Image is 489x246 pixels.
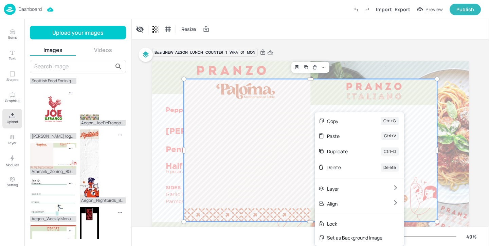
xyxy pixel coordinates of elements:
[30,133,76,139] div: [PERSON_NAME] logo.png
[6,162,19,167] p: Modules
[7,119,18,124] p: Upload
[2,46,22,65] button: Text
[381,117,399,125] div: Ctrl+C
[152,48,258,57] div: Board NEW-AEGON_LUNCH_COUNTER_1_WK4_01_MON
[327,220,382,227] div: Lock
[293,63,302,72] div: Save Layout
[376,6,392,13] div: Import
[116,131,124,140] div: Remove image
[362,4,373,15] label: Redo (Ctrl + Y)
[166,184,181,190] span: SIDES
[463,233,479,240] div: 49 %
[5,98,19,103] p: Graphics
[327,118,362,125] div: Copy
[166,198,209,204] span: Parmesan Cheese
[350,4,362,15] label: Undo (Ctrl + Z)
[2,130,22,150] button: Layer
[425,6,443,13] div: Preview
[8,140,17,145] p: Layer
[8,35,17,40] p: Items
[180,25,197,33] span: Resize
[302,63,310,72] div: Duplicate
[67,89,75,98] div: Remove image
[67,179,75,188] div: Remove image
[134,24,145,35] div: Display condition
[450,4,481,15] button: Publish
[381,147,399,156] div: Ctrl+D
[2,67,22,86] button: Shapes
[327,185,373,192] div: Layer
[166,126,297,135] span: [PERSON_NAME] Pizza Slipper
[7,182,18,187] p: Setting
[116,208,124,217] div: Remove image
[2,151,22,171] button: Modules
[67,227,75,235] div: Remove image
[4,4,16,15] img: logo-86c26b7e.jpg
[30,78,76,84] div: Scottish Food Fortnight-01.jpg
[166,169,268,174] span: ½ pizza & ½ pasta - calories dependent on combo
[166,144,294,154] span: Penne, Green Pea & Mint Pesto
[30,87,76,134] img: 2025-09-07-17572605579054hmfe6dt2aw.png
[2,24,22,44] button: Items
[80,46,126,54] button: Videos
[80,129,99,197] img: 2025-08-06-1754475242371lz4kril0bx9.jpg
[80,197,126,204] div: Aegon_Flightbirds_BG_540x1920.jpg
[30,26,126,39] button: Upload your images
[30,169,76,175] div: Aramark_Zoning_BG_1920x1080.jpg
[6,77,18,82] p: Shapes
[413,4,447,15] button: Preview
[381,132,399,140] div: Ctrl+V
[166,192,196,197] span: Garlic Bread
[30,46,76,54] button: Images
[30,143,76,169] img: 2025-09-02-1756820981455xerocdk9rl.jpg
[310,63,319,72] div: Delete
[327,164,362,171] div: Delete
[166,161,243,170] span: Half & Half Combo
[80,52,99,120] img: 2025-08-06-1754475248855m5ihob2ysk.jpg
[18,7,42,12] p: Dashboard
[327,200,373,207] div: Align
[80,120,126,126] div: Aegon_JoeDeFrango_BG_540x1920.jpg
[113,61,124,72] button: search
[34,61,113,72] input: Search Image
[2,88,22,107] button: Graphics
[381,163,399,172] div: Delete
[2,109,22,128] button: Upload
[9,56,16,61] p: Text
[395,6,410,13] div: Export
[456,6,474,13] div: Publish
[67,144,75,153] div: Remove image
[327,133,362,140] div: Paste
[2,172,22,192] button: Setting
[327,148,362,155] div: Duplicate
[30,178,76,216] img: 2025-08-24-175606742155851w0sinq67f.jpg
[166,106,247,113] span: Pepperoni Pizza Slipper
[30,216,76,222] div: Aegon_Weekly Menus_1315x1080.jpg
[327,234,382,241] div: Set as Background Image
